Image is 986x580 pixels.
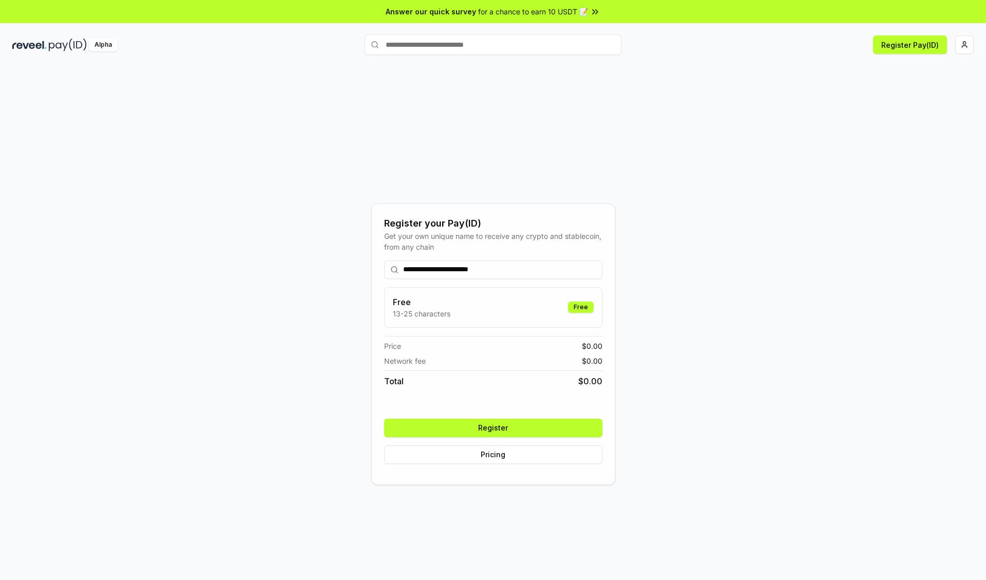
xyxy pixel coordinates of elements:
[384,419,602,437] button: Register
[89,39,118,51] div: Alpha
[384,375,404,387] span: Total
[478,6,588,17] span: for a chance to earn 10 USDT 📝
[384,216,602,231] div: Register your Pay(ID)
[49,39,87,51] img: pay_id
[384,341,401,351] span: Price
[384,445,602,464] button: Pricing
[384,231,602,252] div: Get your own unique name to receive any crypto and stablecoin, from any chain
[393,308,450,319] p: 13-25 characters
[873,35,947,54] button: Register Pay(ID)
[568,302,594,313] div: Free
[578,375,602,387] span: $ 0.00
[582,341,602,351] span: $ 0.00
[393,296,450,308] h3: Free
[582,356,602,366] span: $ 0.00
[386,6,476,17] span: Answer our quick survey
[384,356,426,366] span: Network fee
[12,39,47,51] img: reveel_dark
